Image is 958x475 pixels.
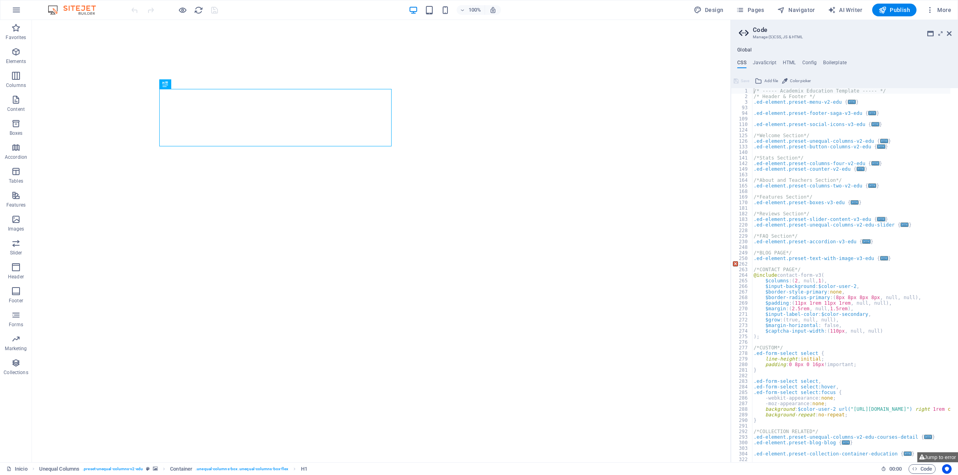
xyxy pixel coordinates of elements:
span: ... [871,122,879,126]
span: ... [877,217,885,221]
div: 264 [731,272,753,278]
span: More [926,6,951,14]
div: 281 [731,367,753,373]
div: 266 [731,284,753,289]
span: ... [880,139,888,143]
button: 100% [457,5,485,15]
div: 181 [731,205,753,211]
button: Navigator [774,4,818,16]
div: 322 [731,457,753,462]
p: Favorites [6,34,26,41]
div: 280 [731,362,753,367]
span: AI Writer [828,6,863,14]
span: ... [857,167,865,171]
span: ... [842,440,850,445]
div: 270 [731,306,753,311]
span: Color picker [790,76,811,86]
h3: Manage (S)CSS, JS & HTML [753,34,936,41]
button: Code [909,464,936,474]
div: 149 [731,166,753,172]
span: 00 00 [889,464,902,474]
a: Click to cancel selection. Double-click to open Pages [6,464,28,474]
div: 3 [731,99,753,105]
button: reload [194,5,203,15]
div: 304 [731,451,753,457]
div: 288 [731,406,753,412]
span: . preset-unequal-columns-v2-edu [83,464,143,474]
p: Boxes [10,130,23,136]
span: Design [694,6,724,14]
div: 249 [731,250,753,256]
div: 183 [731,217,753,222]
div: 165 [731,183,753,189]
div: 168 [731,189,753,194]
p: Forms [9,321,23,328]
span: ... [848,100,856,104]
div: 292 [731,429,753,434]
div: 133 [731,144,753,150]
button: Add file [754,76,779,86]
div: 126 [731,138,753,144]
div: 230 [731,239,753,244]
p: Elements [6,58,26,65]
div: 287 [731,401,753,406]
span: Click to select. Double-click to edit [170,464,192,474]
div: 276 [731,339,753,345]
div: 265 [731,278,753,284]
span: ... [863,239,871,244]
div: 263 [731,267,753,272]
div: 141 [731,155,753,161]
span: ... [877,144,885,149]
div: 273 [731,323,753,328]
span: ... [869,183,877,188]
h4: Config [802,60,817,69]
button: AI Writer [825,4,866,16]
span: . unequal-columns-box .unequal-columns-box-flex [196,464,288,474]
p: Marketing [5,345,27,352]
div: 285 [731,390,753,395]
h4: CSS [737,60,746,69]
button: Jump to error [917,452,958,462]
nav: breadcrumb [39,464,307,474]
div: 286 [731,395,753,401]
div: 109 [731,116,753,122]
div: 163 [731,172,753,177]
span: ... [880,256,888,260]
span: Code [912,464,932,474]
div: 1 [731,88,753,94]
img: Editor Logo [46,5,106,15]
h2: Code [753,26,952,34]
div: 140 [731,150,753,155]
div: 303 [731,445,753,451]
div: 164 [731,177,753,183]
div: 282 [731,373,753,378]
div: 94 [731,110,753,116]
div: 170 [731,200,753,205]
div: 269 [731,300,753,306]
div: 93 [731,105,753,110]
button: Publish [872,4,916,16]
i: On resize automatically adjust zoom level to fit chosen device. [489,6,497,14]
h4: HTML [783,60,796,69]
p: Columns [6,82,26,89]
p: Tables [9,178,23,184]
div: 262 [731,261,753,267]
div: 290 [731,418,753,423]
p: Slider [10,250,22,256]
div: 182 [731,211,753,217]
div: 142 [731,161,753,166]
div: 248 [731,244,753,250]
h6: Session time [881,464,902,474]
button: Usercentrics [942,464,952,474]
i: This element is a customizable preset [146,467,150,471]
span: ... [901,223,909,227]
button: More [923,4,954,16]
div: 169 [731,194,753,200]
p: Accordion [5,154,27,160]
p: Images [8,226,24,232]
p: Collections [4,369,28,376]
div: 279 [731,356,753,362]
span: Navigator [777,6,815,14]
p: Header [8,274,24,280]
h6: 100% [469,5,481,15]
